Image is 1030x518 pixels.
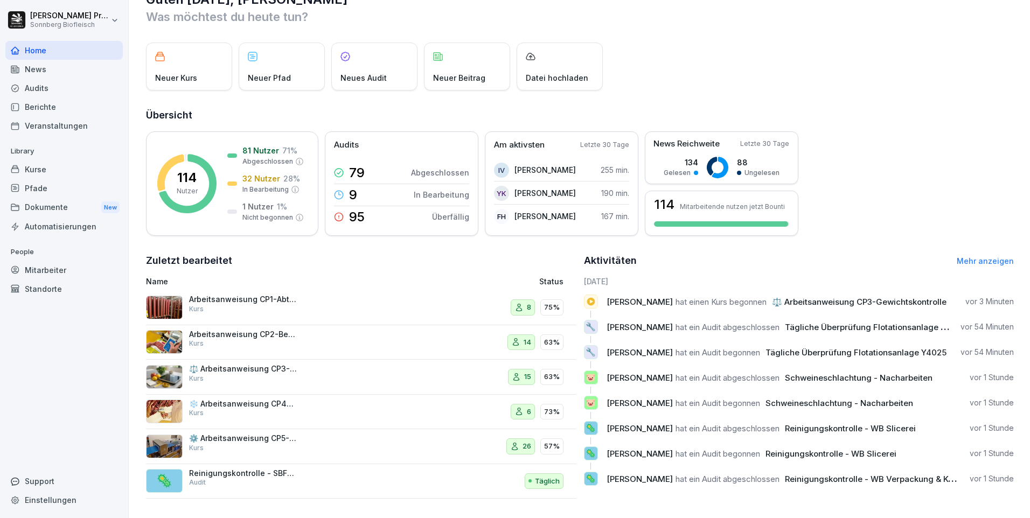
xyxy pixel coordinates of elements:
p: Arbeitsanweisung CP2-Begasen [189,330,297,339]
span: hat einen Kurs begonnen [676,297,767,307]
p: 🦠 [156,471,172,491]
a: Home [5,41,123,60]
a: Audits [5,79,123,97]
a: ❄️ Arbeitsanweisung CP4-Kühlen/TiefkühlenKurs673% [146,395,576,430]
p: Kurs [189,304,204,314]
p: Abgeschlossen [411,167,469,178]
p: Status [539,276,563,287]
p: 26 [523,441,531,452]
p: vor 1 Stunde [970,397,1014,408]
p: Ungelesen [744,168,780,178]
span: hat ein Audit begonnen [676,449,760,459]
div: IV [494,163,509,178]
span: Tägliche Überprüfung Flotationsanlage Y4025 [785,322,966,332]
p: [PERSON_NAME] [514,164,576,176]
p: 81 Nutzer [242,145,279,156]
p: Abgeschlossen [242,157,293,166]
p: 79 [349,166,365,179]
p: 1 % [277,201,287,212]
p: Neuer Kurs [155,72,197,83]
span: hat ein Audit abgeschlossen [676,423,780,433]
span: [PERSON_NAME] [607,322,673,332]
p: 114 [177,171,197,184]
p: News Reichweite [653,138,720,150]
p: 63% [544,337,560,348]
p: 255 min. [601,164,629,176]
p: Sonnberg Biofleisch [30,21,109,29]
a: ⚙️ Arbeitsanweisung CP5-MetalldetektionKurs2657% [146,429,576,464]
a: Automatisierungen [5,217,123,236]
span: Schweineschlachtung - Nacharbeiten [785,373,932,383]
a: Mehr anzeigen [957,256,1014,265]
div: New [101,201,120,214]
a: Berichte [5,97,123,116]
p: Gelesen [664,168,691,178]
p: 14 [524,337,531,348]
span: [PERSON_NAME] [607,423,673,433]
p: vor 54 Minuten [961,347,1014,358]
div: News [5,60,123,79]
p: 63% [544,372,560,382]
p: 🦠 [586,421,596,436]
img: mphigpm8jrcai41dtx68as7p.png [146,296,183,319]
div: Support [5,472,123,491]
a: Standorte [5,279,123,298]
span: hat ein Audit abgeschlossen [676,373,780,383]
div: FH [494,209,509,224]
h2: Aktivitäten [584,253,637,268]
div: Pfade [5,179,123,198]
p: Library [5,143,123,160]
h2: Übersicht [146,108,1014,123]
p: Mitarbeitende nutzen jetzt Bounti [680,202,785,211]
p: ❄️ Arbeitsanweisung CP4-Kühlen/Tiefkühlen [189,399,297,409]
img: a0ku7izqmn4urwn22jn34rqb.png [146,400,183,423]
p: [PERSON_NAME] Preßlauer [30,11,109,20]
p: vor 1 Stunde [970,423,1014,433]
p: [PERSON_NAME] [514,211,576,222]
span: Reinigungskontrolle - WB Verpackung & Kommissionierung [785,474,1016,484]
p: In Bearbeitung [414,189,469,200]
p: 134 [664,157,698,168]
p: vor 54 Minuten [961,321,1014,332]
p: Letzte 30 Tage [740,139,789,149]
span: Reinigungskontrolle - WB Slicerei [785,423,916,433]
a: Mitarbeiter [5,261,123,279]
p: Arbeitsanweisung CP1-Abtrocknung [189,295,297,304]
img: s4bp0ax2yf6zjz1feqhdnoh7.png [146,435,183,458]
p: 🔧 [586,319,596,334]
p: 75% [544,302,560,313]
span: Reinigungskontrolle - WB Slicerei [765,449,896,459]
p: Am aktivsten [494,139,545,151]
p: 190 min. [601,187,629,199]
a: ⚖️ Arbeitsanweisung CP3-GewichtskontrolleKurs1563% [146,360,576,395]
span: [PERSON_NAME] [607,297,673,307]
span: hat ein Audit abgeschlossen [676,322,780,332]
a: Veranstaltungen [5,116,123,135]
p: Was möchtest du heute tun? [146,8,1014,25]
a: 🦠Reinigungskontrolle - SBFL Fleisch 2AuditTäglich [146,464,576,499]
span: Schweineschlachtung - Nacharbeiten [765,398,913,408]
div: YK [494,186,509,201]
p: 73% [544,407,560,417]
span: hat ein Audit abgeschlossen [676,474,780,484]
p: 95 [349,211,365,223]
p: 🦠 [586,446,596,461]
p: 🐷 [586,370,596,385]
p: Name [146,276,415,287]
span: [PERSON_NAME] [607,347,673,358]
h2: Zuletzt bearbeitet [146,253,576,268]
p: 32 Nutzer [242,173,280,184]
p: 9 [349,188,357,201]
p: Datei hochladen [526,72,588,83]
p: 🦠 [586,471,596,486]
p: 🐷 [586,395,596,410]
a: Arbeitsanweisung CP2-BegasenKurs1463% [146,325,576,360]
p: 1 Nutzer [242,201,274,212]
p: ⚙️ Arbeitsanweisung CP5-Metalldetektion [189,433,297,443]
p: Täglich [535,476,560,487]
